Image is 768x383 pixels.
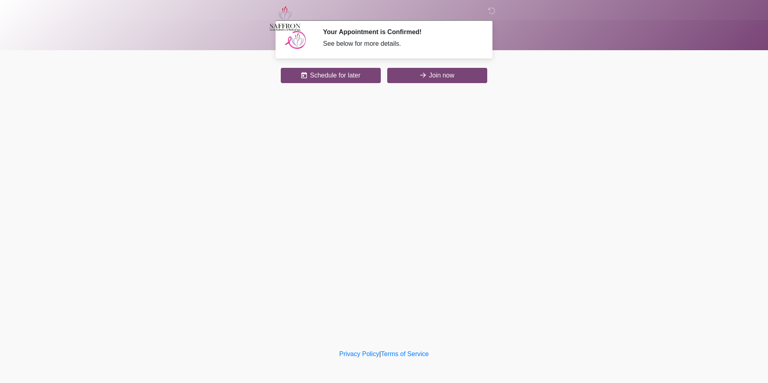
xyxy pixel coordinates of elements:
[379,350,381,357] a: |
[284,28,308,52] img: Agent Avatar
[281,68,381,83] button: Schedule for later
[323,39,478,49] div: See below for more details.
[381,350,429,357] a: Terms of Service
[339,350,380,357] a: Privacy Policy
[387,68,487,83] button: Join now
[270,6,301,31] img: Saffron Laser Aesthetics and Medical Spa Logo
